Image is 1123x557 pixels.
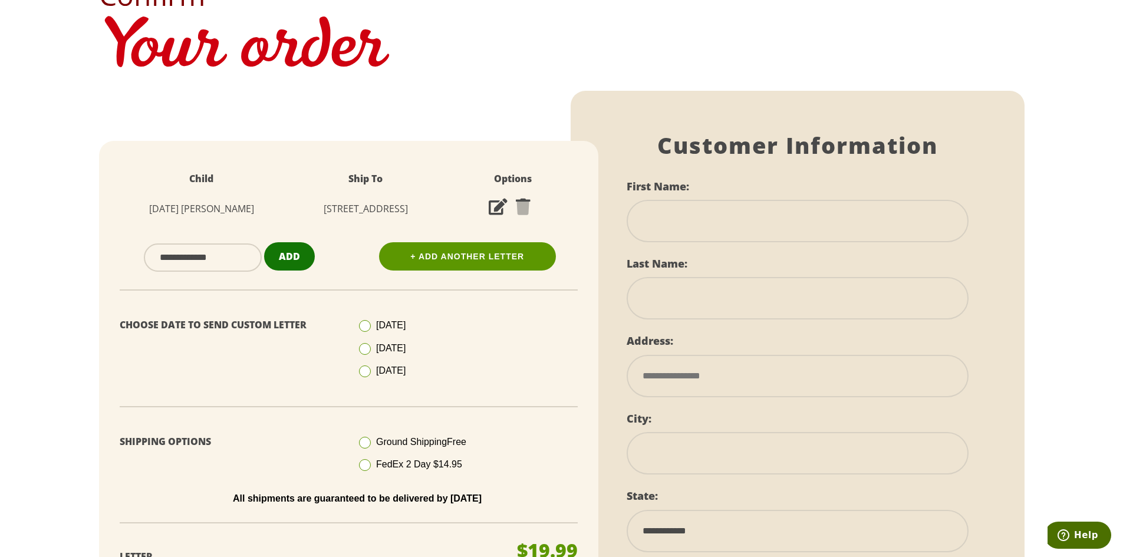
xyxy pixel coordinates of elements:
p: Shipping Options [120,433,340,450]
span: [DATE] [376,365,406,375]
th: Ship To [292,164,439,193]
label: Address: [627,334,673,348]
label: State: [627,489,658,503]
span: [DATE] [376,343,406,353]
span: [DATE] [376,320,406,330]
span: Add [279,250,300,263]
label: First Name: [627,179,689,193]
p: Choose Date To Send Custom Letter [120,317,340,334]
label: City: [627,411,651,426]
span: Free [447,437,466,447]
td: [DATE] [PERSON_NAME] [111,193,293,225]
label: Last Name: [627,256,687,271]
span: Ground Shipping [376,437,466,447]
a: + Add Another Letter [379,242,556,271]
h1: Your order [99,9,1025,91]
button: Add [264,242,315,271]
td: [STREET_ADDRESS] [292,193,439,225]
h1: Customer Information [627,132,969,159]
span: FedEx 2 Day $14.95 [376,459,462,469]
th: Options [439,164,587,193]
th: Child [111,164,293,193]
p: All shipments are guaranteed to be delivered by [DATE] [129,493,587,504]
iframe: Opens a widget where you can find more information [1048,522,1111,551]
